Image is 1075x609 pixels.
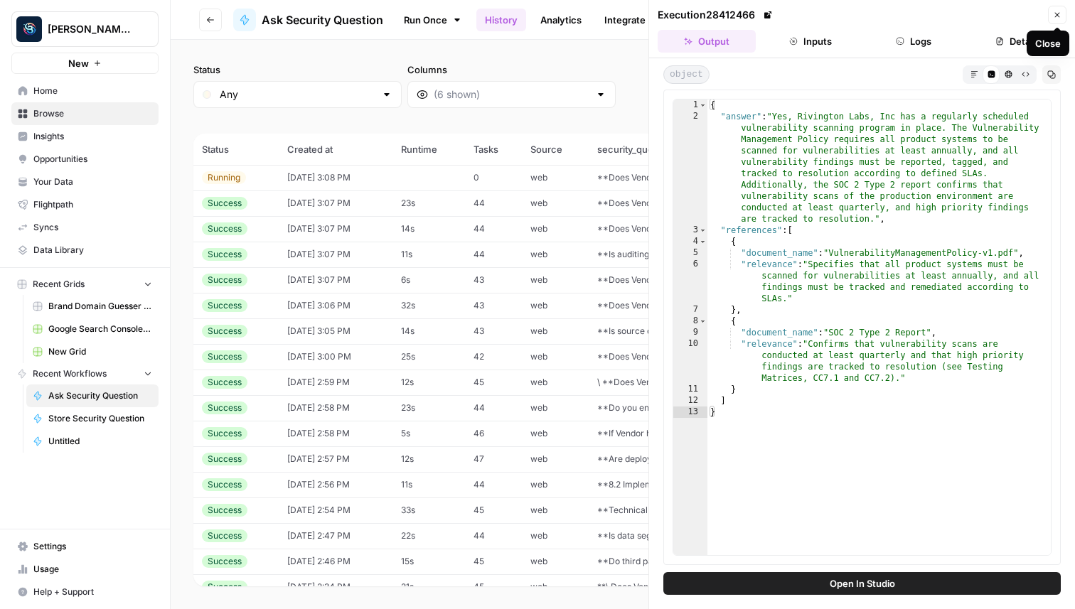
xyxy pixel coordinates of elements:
[658,8,775,22] div: Execution 28412466
[33,198,152,211] span: Flightpath
[202,376,247,389] div: Success
[11,193,159,216] a: Flightpath
[279,421,392,446] td: [DATE] 2:58 PM
[11,171,159,193] a: Your Data
[597,249,953,259] span: **Is auditing/logging enabled and captured on Vendor's systems and network devices.**
[465,344,522,370] td: 42
[407,63,616,77] label: Columns
[279,293,392,318] td: [DATE] 3:06 PM
[392,242,465,267] td: 11s
[33,278,85,291] span: Recent Grids
[202,222,247,235] div: Success
[33,540,152,553] span: Settings
[279,134,392,165] th: Created at
[522,370,589,395] td: web
[597,530,914,541] span: **Is data segmentation and separation capability between clients provided?**
[16,16,42,42] img: Berna's Personal Logo
[48,412,152,425] span: Store Security Question
[48,435,152,448] span: Untitled
[465,421,522,446] td: 46
[11,363,159,384] button: Recent Workflows
[202,401,247,414] div: Success
[48,300,152,313] span: Brand Domain Guesser QA
[522,549,589,574] td: web
[279,574,392,600] td: [DATE] 2:34 PM
[11,581,159,603] button: Help + Support
[465,267,522,293] td: 43
[279,267,392,293] td: [DATE] 3:07 PM
[193,108,1052,134] span: (350 records)
[279,242,392,267] td: [DATE] 3:07 PM
[193,134,279,165] th: Status
[11,558,159,581] a: Usage
[279,446,392,472] td: [DATE] 2:57 PM
[392,549,465,574] td: 15s
[193,63,402,77] label: Status
[465,293,522,318] td: 43
[522,267,589,293] td: web
[597,325,915,336] span: **Is source code security reviewed manually? If yes, what is the frequency?**
[465,395,522,421] td: 44
[522,574,589,600] td: web
[522,190,589,216] td: web
[11,80,159,102] a: Home
[522,497,589,523] td: web
[465,190,522,216] td: 44
[279,472,392,497] td: [DATE] 2:56 PM
[673,406,707,418] div: 13
[26,295,159,318] a: Brand Domain Guesser QA
[26,340,159,363] a: New Grid
[865,30,963,53] button: Logs
[202,478,247,491] div: Success
[262,11,383,28] span: Ask Security Question
[33,367,107,380] span: Recent Workflows
[392,216,465,242] td: 14s
[392,344,465,370] td: 25s
[392,574,465,600] td: 21s
[663,572,1061,595] button: Open In Studio
[465,370,522,395] td: 45
[589,134,960,165] th: security_question
[26,430,159,453] a: Untitled
[476,9,526,31] a: History
[11,274,159,295] button: Recent Grids
[279,370,392,395] td: [DATE] 2:59 PM
[597,300,976,311] span: **Does Vendor scan code for security vulnerabilities prior to implementing into production?**
[522,446,589,472] td: web
[33,176,152,188] span: Your Data
[597,453,936,464] span: **Are deployed firewalls set to deny by default and allow only necessary access?**
[33,586,152,598] span: Help + Support
[279,497,392,523] td: [DATE] 2:54 PM
[202,581,247,593] div: Success
[392,370,465,395] td: 12s
[11,11,159,47] button: Workspace: Berna's Personal
[392,446,465,472] td: 12s
[33,153,152,166] span: Opportunities
[673,236,707,247] div: 4
[465,216,522,242] td: 44
[202,171,246,184] div: Running
[522,523,589,549] td: web
[658,30,756,53] button: Output
[968,30,1066,53] button: Details
[48,345,152,358] span: New Grid
[522,421,589,446] td: web
[1035,36,1061,50] div: Close
[532,9,590,31] a: Analytics
[11,125,159,148] a: Insights
[673,395,707,406] div: 12
[279,216,392,242] td: [DATE] 3:07 PM
[11,535,159,558] a: Settings
[673,304,707,316] div: 7
[202,197,247,210] div: Success
[392,421,465,446] td: 5s
[202,529,247,542] div: Success
[597,402,850,413] span: **Do you encrypt data in transit and at rest? If yes, describe.**
[202,299,247,312] div: Success
[522,165,589,190] td: web
[522,472,589,497] td: web
[279,549,392,574] td: [DATE] 2:46 PM
[673,338,707,384] div: 10
[33,107,152,120] span: Browse
[465,549,522,574] td: 45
